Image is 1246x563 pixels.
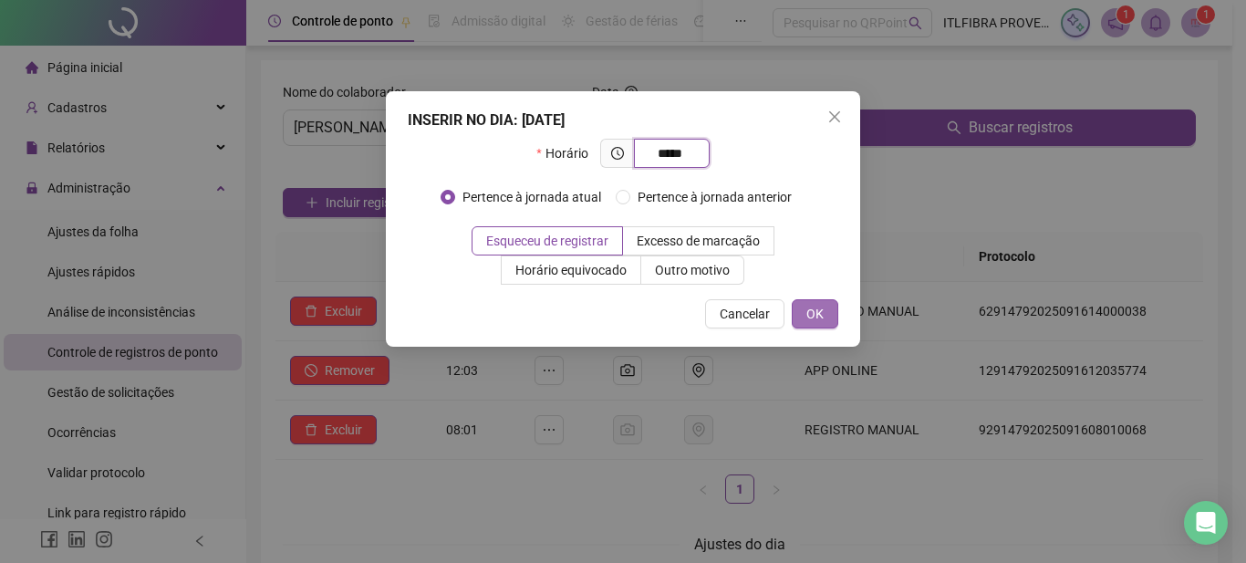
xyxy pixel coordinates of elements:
[630,187,799,207] span: Pertence à jornada anterior
[637,234,760,248] span: Excesso de marcação
[792,299,838,328] button: OK
[536,139,599,168] label: Horário
[515,263,627,277] span: Horário equivocado
[486,234,608,248] span: Esqueceu de registrar
[455,187,608,207] span: Pertence à jornada atual
[655,263,730,277] span: Outro motivo
[820,102,849,131] button: Close
[705,299,784,328] button: Cancelar
[827,109,842,124] span: close
[408,109,838,131] div: INSERIR NO DIA : [DATE]
[806,304,824,324] span: OK
[720,304,770,324] span: Cancelar
[1184,501,1228,545] div: Open Intercom Messenger
[611,147,624,160] span: clock-circle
